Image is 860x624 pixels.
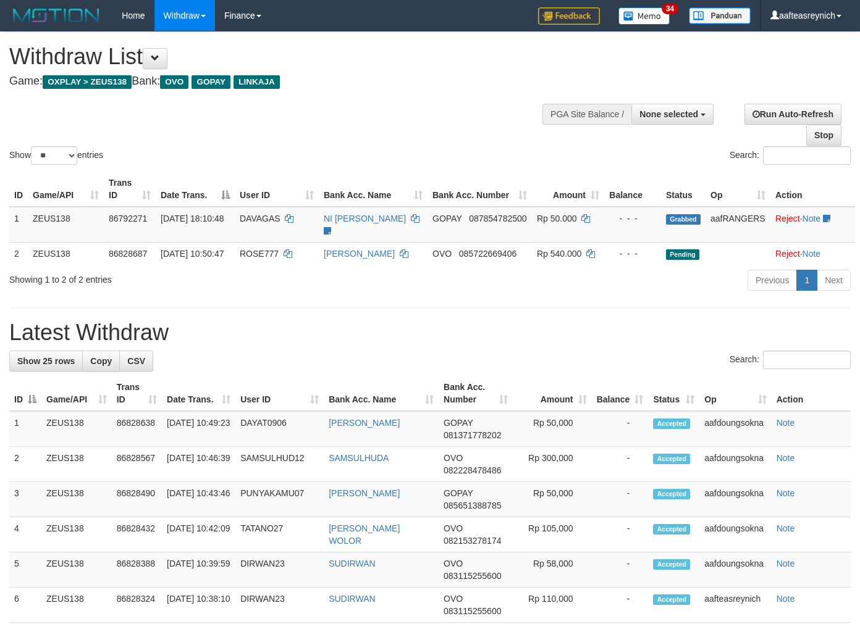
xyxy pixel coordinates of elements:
a: Note [803,214,821,223]
span: ROSE777 [240,249,279,259]
span: OVO [160,75,188,89]
a: Reject [775,249,800,259]
td: 86828432 [112,517,162,552]
td: Rp 58,000 [513,552,591,588]
a: NI [PERSON_NAME] [324,214,406,223]
td: - [592,588,649,623]
td: aafdoungsokna [699,447,771,482]
h1: Withdraw List [9,44,561,69]
td: 86828638 [112,411,162,447]
span: DAVAGAS [240,214,280,223]
span: Grabbed [666,214,701,225]
th: Date Trans.: activate to sort column descending [156,172,235,207]
div: Showing 1 to 2 of 2 entries [9,268,349,286]
a: Note [777,559,795,568]
input: Search: [763,146,851,165]
span: LINKAJA [234,75,280,89]
th: User ID: activate to sort column ascending [235,172,319,207]
a: [PERSON_NAME] [329,488,400,498]
a: Note [777,488,795,498]
th: Status: activate to sort column ascending [648,376,699,411]
td: 4 [9,517,41,552]
span: OXPLAY > ZEUS138 [43,75,132,89]
td: Rp 50,000 [513,411,591,447]
td: DIRWAN23 [235,552,324,588]
img: MOTION_logo.png [9,6,103,25]
td: 86828567 [112,447,162,482]
span: Rp 540.000 [537,249,581,259]
td: · [770,242,855,265]
td: Rp 105,000 [513,517,591,552]
a: Run Auto-Refresh [744,104,841,125]
td: DAYAT0906 [235,411,324,447]
th: Date Trans.: activate to sort column ascending [162,376,235,411]
a: Note [777,523,795,533]
th: Amount: activate to sort column ascending [513,376,591,411]
span: Copy 087854782500 to clipboard [469,214,526,223]
td: 5 [9,552,41,588]
span: None selected [639,109,698,119]
td: Rp 50,000 [513,482,591,517]
div: - - - [609,248,656,260]
td: TATANO27 [235,517,324,552]
th: Game/API: activate to sort column ascending [41,376,112,411]
a: [PERSON_NAME] [324,249,395,259]
td: ZEUS138 [28,207,104,243]
h1: Latest Withdraw [9,320,851,345]
td: aafdoungsokna [699,517,771,552]
div: PGA Site Balance / [542,104,631,125]
td: 2 [9,447,41,482]
td: aafteasreynich [699,588,771,623]
a: Note [777,594,795,604]
td: aafdoungsokna [699,482,771,517]
a: SAMSULHUDA [329,453,389,463]
th: Bank Acc. Name: activate to sort column ascending [324,376,439,411]
td: [DATE] 10:42:09 [162,517,235,552]
span: [DATE] 10:50:47 [161,249,224,259]
td: 86828490 [112,482,162,517]
th: Balance: activate to sort column ascending [592,376,649,411]
td: Rp 110,000 [513,588,591,623]
td: ZEUS138 [41,482,112,517]
td: [DATE] 10:46:39 [162,447,235,482]
td: Rp 300,000 [513,447,591,482]
span: Copy 083115255600 to clipboard [444,571,501,581]
td: - [592,517,649,552]
span: Show 25 rows [17,356,75,366]
th: Op: activate to sort column ascending [706,172,770,207]
span: Copy 083115255600 to clipboard [444,606,501,616]
th: Bank Acc. Name: activate to sort column ascending [319,172,428,207]
th: Status [661,172,706,207]
span: Copy 085651388785 to clipboard [444,501,501,510]
td: ZEUS138 [28,242,104,265]
a: Stop [806,125,841,146]
a: SUDIRWAN [329,594,375,604]
label: Search: [730,146,851,165]
span: OVO [444,559,463,568]
label: Show entries [9,146,103,165]
td: 86828324 [112,588,162,623]
a: 1 [796,270,817,291]
td: DIRWAN23 [235,588,324,623]
th: Trans ID: activate to sort column ascending [112,376,162,411]
span: Rp 50.000 [537,214,577,223]
a: CSV [119,351,153,372]
td: 6 [9,588,41,623]
td: [DATE] 10:39:59 [162,552,235,588]
label: Search: [730,351,851,369]
th: Op: activate to sort column ascending [699,376,771,411]
th: ID [9,172,28,207]
span: GOPAY [444,418,473,428]
th: Bank Acc. Number: activate to sort column ascending [428,172,532,207]
td: ZEUS138 [41,552,112,588]
h4: Game: Bank: [9,75,561,88]
img: panduan.png [689,7,751,24]
th: Game/API: activate to sort column ascending [28,172,104,207]
span: Copy 081371778202 to clipboard [444,430,501,440]
td: 1 [9,207,28,243]
td: [DATE] 10:38:10 [162,588,235,623]
button: None selected [631,104,714,125]
td: aafdoungsokna [699,552,771,588]
a: [PERSON_NAME] WOLOR [329,523,400,546]
td: 2 [9,242,28,265]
